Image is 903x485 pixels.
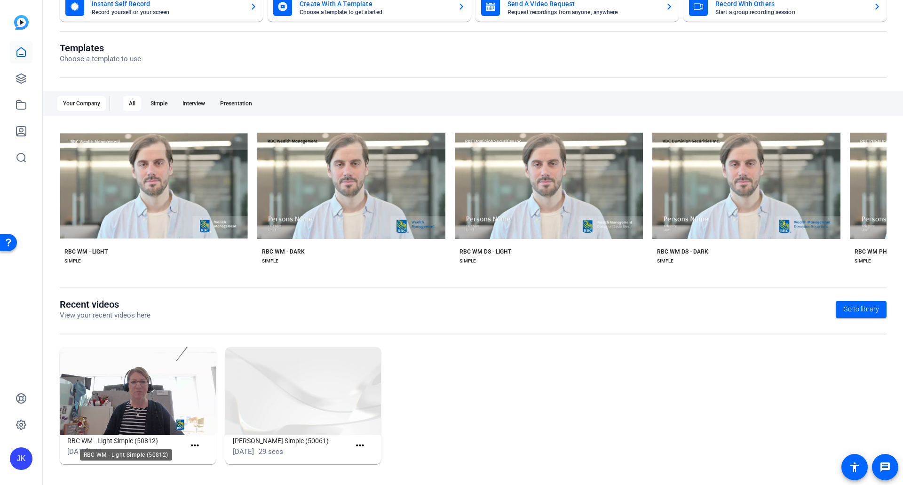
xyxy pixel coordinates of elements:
div: SIMPLE [459,257,476,265]
mat-icon: message [879,461,891,473]
h1: Templates [60,42,141,54]
mat-icon: more_horiz [189,440,201,452]
p: Choose a template to use [60,54,141,64]
div: SIMPLE [262,257,278,265]
div: JK [10,447,32,470]
div: SIMPLE [855,257,871,265]
h1: [PERSON_NAME] Simple (50061) [233,435,351,446]
span: 29 secs [259,447,283,456]
mat-card-subtitle: Start a group recording session [715,9,866,15]
div: RBC WM DS - LIGHT [459,248,511,255]
div: RBC WM - LIGHT [64,248,108,255]
mat-card-subtitle: Request recordings from anyone, anywhere [507,9,658,15]
h1: RBC WM - Light Simple (50812) [67,435,185,446]
div: All [123,96,141,111]
img: RBC WM - Light Simple (50812) [60,347,216,435]
mat-card-subtitle: Record yourself or your screen [92,9,242,15]
mat-icon: more_horiz [354,440,366,452]
img: Matti Simple (50061) [225,347,381,435]
mat-icon: accessibility [849,461,860,473]
p: View your recent videos here [60,310,150,321]
div: RBC WM - Light Simple (50812) [80,449,172,461]
div: RBC WM - DARK [262,248,305,255]
span: Go to library [843,304,879,314]
div: SIMPLE [64,257,81,265]
div: Simple [145,96,173,111]
h1: Recent videos [60,299,150,310]
div: SIMPLE [657,257,673,265]
a: Go to library [836,301,887,318]
div: Your Company [57,96,106,111]
span: [DATE] [67,447,88,456]
mat-card-subtitle: Choose a template to get started [300,9,450,15]
img: blue-gradient.svg [14,15,29,30]
div: RBC WM DS - DARK [657,248,708,255]
div: Interview [177,96,211,111]
span: [DATE] [233,447,254,456]
div: Presentation [214,96,258,111]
